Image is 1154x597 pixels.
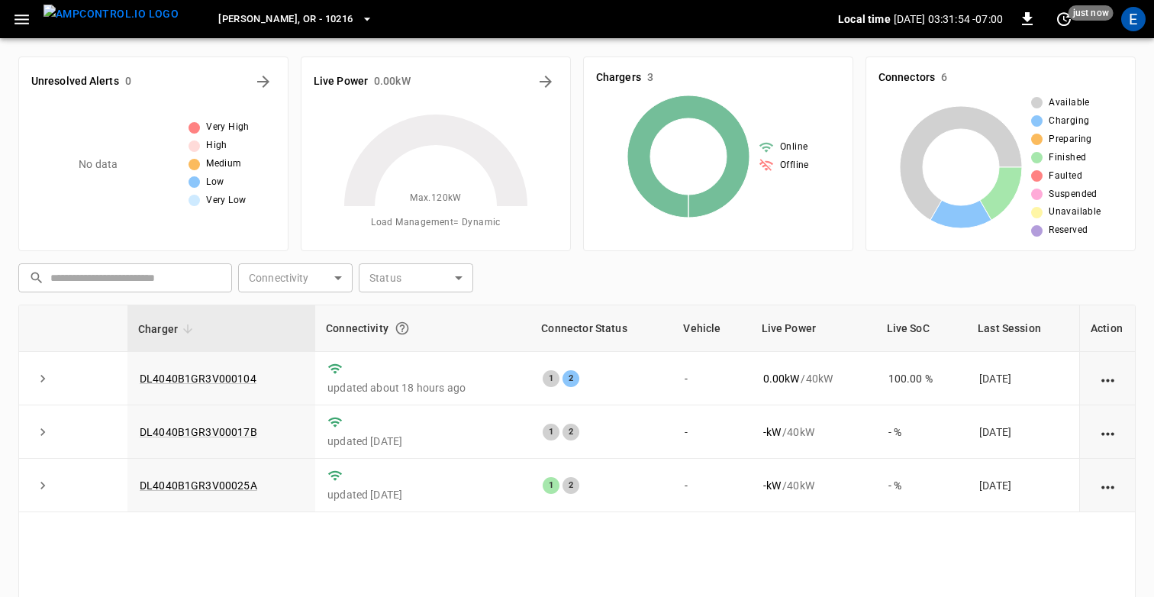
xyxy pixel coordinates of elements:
[967,459,1079,512] td: [DATE]
[326,315,520,342] div: Connectivity
[672,352,750,405] td: -
[763,478,781,493] p: - kW
[941,69,947,86] h6: 6
[562,370,579,387] div: 2
[1049,169,1082,184] span: Faulted
[31,367,54,390] button: expand row
[212,5,379,34] button: [PERSON_NAME], OR - 10216
[327,487,518,502] p: updated [DATE]
[125,73,131,90] h6: 0
[562,477,579,494] div: 2
[967,352,1079,405] td: [DATE]
[206,157,241,172] span: Medium
[1079,305,1135,352] th: Action
[647,69,653,86] h6: 3
[1098,371,1117,386] div: action cell options
[410,191,462,206] span: Max. 120 kW
[543,370,559,387] div: 1
[894,11,1003,27] p: [DATE] 03:31:54 -07:00
[314,73,368,90] h6: Live Power
[1098,478,1117,493] div: action cell options
[206,120,250,135] span: Very High
[374,73,411,90] h6: 0.00 kW
[206,175,224,190] span: Low
[1121,7,1146,31] div: profile-icon
[672,405,750,459] td: -
[140,426,257,438] a: DL4040B1GR3V00017B
[31,474,54,497] button: expand row
[44,5,179,24] img: ampcontrol.io logo
[140,373,256,385] a: DL4040B1GR3V000104
[763,478,864,493] div: / 40 kW
[876,459,968,512] td: - %
[327,434,518,449] p: updated [DATE]
[543,477,559,494] div: 1
[79,157,118,173] p: No data
[876,405,968,459] td: - %
[1049,223,1088,238] span: Reserved
[138,320,198,338] span: Charger
[876,352,968,405] td: 100.00 %
[206,193,246,208] span: Very Low
[1098,424,1117,440] div: action cell options
[967,305,1079,352] th: Last Session
[763,371,800,386] p: 0.00 kW
[1052,7,1076,31] button: set refresh interval
[31,421,54,444] button: expand row
[1049,114,1089,129] span: Charging
[562,424,579,440] div: 2
[876,305,968,352] th: Live SoC
[388,315,416,342] button: Connection between the charger and our software.
[543,424,559,440] div: 1
[780,158,809,173] span: Offline
[672,305,750,352] th: Vehicle
[371,215,501,231] span: Load Management = Dynamic
[1069,5,1114,21] span: just now
[763,424,781,440] p: - kW
[1049,205,1101,220] span: Unavailable
[140,479,257,492] a: DL4040B1GR3V00025A
[1049,150,1086,166] span: Finished
[218,11,353,28] span: [PERSON_NAME], OR - 10216
[530,305,672,352] th: Connector Status
[751,305,876,352] th: Live Power
[1049,95,1090,111] span: Available
[763,371,864,386] div: / 40 kW
[596,69,641,86] h6: Chargers
[780,140,807,155] span: Online
[878,69,935,86] h6: Connectors
[31,73,119,90] h6: Unresolved Alerts
[838,11,891,27] p: Local time
[672,459,750,512] td: -
[533,69,558,94] button: Energy Overview
[967,405,1079,459] td: [DATE]
[327,380,518,395] p: updated about 18 hours ago
[251,69,276,94] button: All Alerts
[1049,187,1098,202] span: Suspended
[1049,132,1092,147] span: Preparing
[763,424,864,440] div: / 40 kW
[206,138,227,153] span: High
